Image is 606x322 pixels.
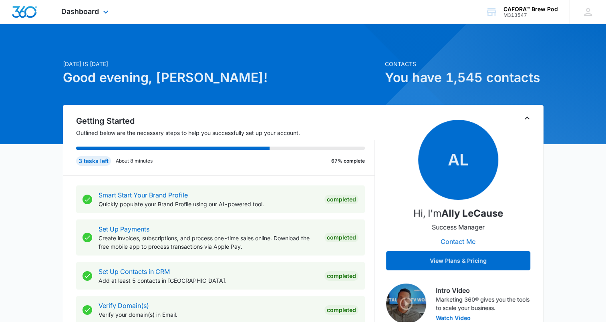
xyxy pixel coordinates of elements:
[99,225,149,233] a: Set Up Payments
[385,60,544,68] p: Contacts
[324,271,358,281] div: Completed
[418,120,498,200] span: AL
[432,222,485,232] p: Success Manager
[413,206,503,221] p: Hi, I'm
[99,276,318,285] p: Add at least 5 contacts in [GEOGRAPHIC_DATA].
[76,156,111,166] div: 3 tasks left
[386,251,530,270] button: View Plans & Pricing
[522,113,532,123] button: Toggle Collapse
[436,315,471,321] button: Watch Video
[99,268,170,276] a: Set Up Contacts in CRM
[433,232,483,251] button: Contact Me
[99,191,188,199] a: Smart Start Your Brand Profile
[324,233,358,242] div: Completed
[99,234,318,251] p: Create invoices, subscriptions, and process one-time sales online. Download the free mobile app t...
[99,302,149,310] a: Verify Domain(s)
[99,310,318,319] p: Verify your domain(s) in Email.
[61,7,99,16] span: Dashboard
[116,157,153,165] p: About 8 minutes
[99,200,318,208] p: Quickly populate your Brand Profile using our AI-powered tool.
[436,295,530,312] p: Marketing 360® gives you the tools to scale your business.
[441,207,503,219] strong: Ally LeCause
[503,12,558,18] div: account id
[503,6,558,12] div: account name
[76,115,375,127] h2: Getting Started
[331,157,365,165] p: 67% complete
[436,286,530,295] h3: Intro Video
[63,60,380,68] p: [DATE] is [DATE]
[63,68,380,87] h1: Good evening, [PERSON_NAME]!
[385,68,544,87] h1: You have 1,545 contacts
[324,305,358,315] div: Completed
[324,195,358,204] div: Completed
[76,129,375,137] p: Outlined below are the necessary steps to help you successfully set up your account.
